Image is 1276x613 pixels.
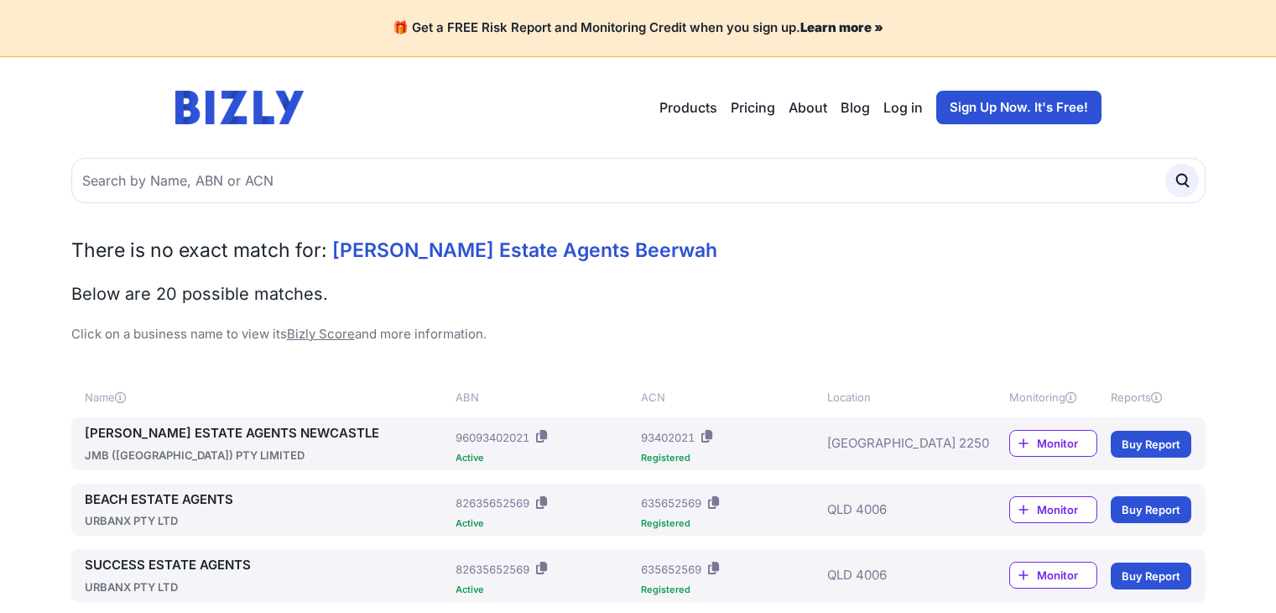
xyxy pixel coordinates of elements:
h4: 🎁 Get a FREE Risk Report and Monitoring Credit when you sign up. [20,20,1256,36]
div: URBANX PTY LTD [85,512,450,529]
div: [GEOGRAPHIC_DATA] 2250 [827,424,960,464]
div: Registered [641,585,820,595]
div: 635652569 [641,495,701,511]
a: BEACH ESTATE AGENTS [85,490,450,510]
div: 82635652569 [456,561,529,578]
div: Active [456,453,634,463]
div: Active [456,585,634,595]
a: About [789,97,827,118]
div: 93402021 [641,429,695,446]
div: 635652569 [641,561,701,578]
div: ABN [456,389,634,406]
a: Monitor [1009,430,1097,457]
a: Log in [883,97,923,118]
div: 82635652569 [456,495,529,511]
div: Reports [1111,389,1191,406]
span: Monitor [1037,501,1096,518]
span: There is no exact match for: [71,238,327,262]
div: Name [85,389,450,406]
a: Blog [841,97,870,118]
div: Registered [641,453,820,463]
a: Monitor [1009,496,1097,523]
span: Below are 20 possible matches. [71,284,328,304]
div: Monitoring [1009,389,1097,406]
div: Active [456,519,634,528]
a: [PERSON_NAME] ESTATE AGENTS NEWCASTLE [85,424,450,443]
span: Monitor [1037,435,1096,452]
span: [PERSON_NAME] Estate Agents Beerwah [332,238,717,262]
a: Learn more » [800,19,883,35]
a: Monitor [1009,562,1097,589]
span: Monitor [1037,567,1096,584]
div: QLD 4006 [827,556,960,595]
div: QLD 4006 [827,490,960,530]
div: ACN [641,389,820,406]
div: Location [827,389,960,406]
a: Sign Up Now. It's Free! [936,91,1102,124]
p: Click on a business name to view its and more information. [71,325,1206,344]
div: 96093402021 [456,429,529,446]
input: Search by Name, ABN or ACN [71,158,1206,203]
div: JMB ([GEOGRAPHIC_DATA]) PTY LIMITED [85,447,450,464]
a: Buy Report [1111,563,1191,589]
a: Pricing [731,97,775,118]
a: Bizly Score [287,326,355,342]
div: Registered [641,519,820,528]
a: Buy Report [1111,496,1191,523]
button: Products [659,97,717,118]
a: SUCCESS ESTATE AGENTS [85,556,450,575]
a: Buy Report [1111,431,1191,458]
div: URBANX PTY LTD [85,579,450,595]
